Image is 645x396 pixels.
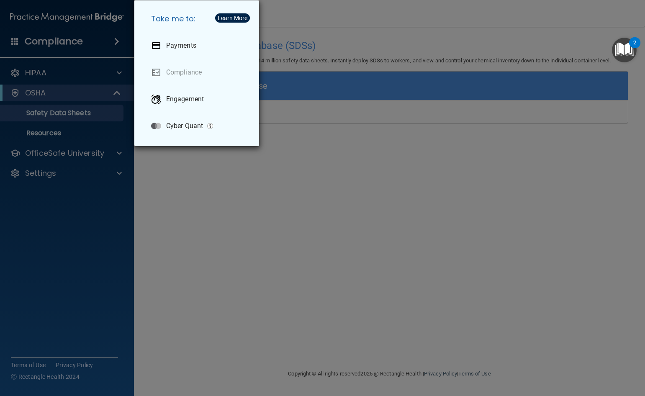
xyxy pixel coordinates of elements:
[144,87,252,111] a: Engagement
[633,43,636,54] div: 2
[144,114,252,138] a: Cyber Quant
[500,337,635,370] iframe: Drift Widget Chat Controller
[612,38,637,62] button: Open Resource Center, 2 new notifications
[166,95,204,103] p: Engagement
[144,7,252,31] h5: Take me to:
[144,61,252,84] a: Compliance
[218,15,247,21] div: Learn More
[215,13,250,23] button: Learn More
[144,34,252,57] a: Payments
[166,41,196,50] p: Payments
[166,122,203,130] p: Cyber Quant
